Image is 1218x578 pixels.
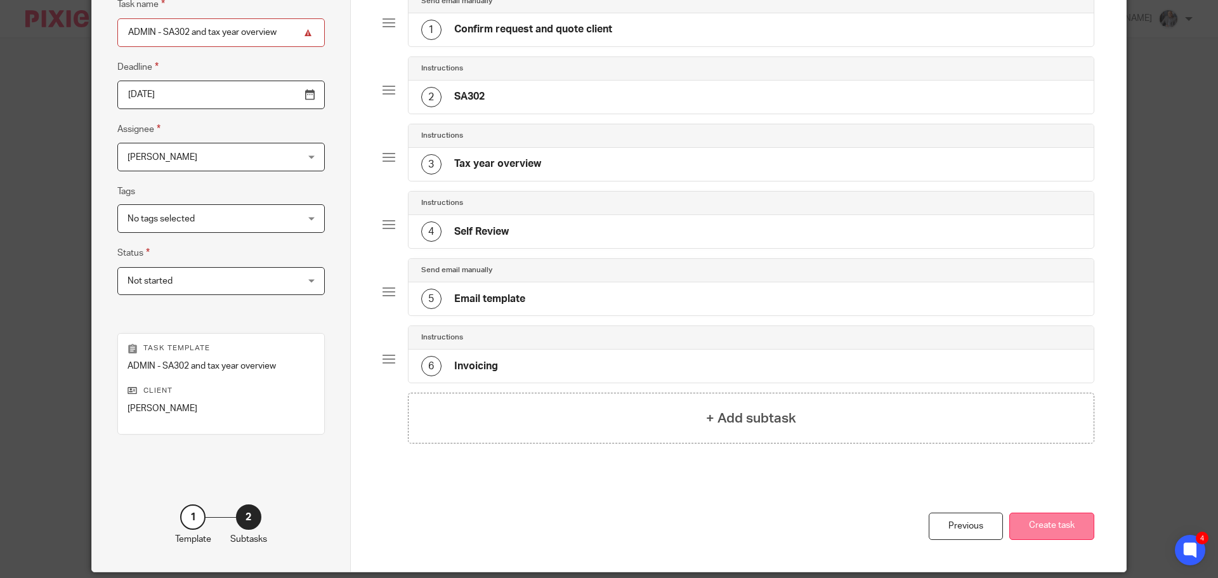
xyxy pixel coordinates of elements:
[128,360,315,372] p: ADMIN - SA302 and tax year overview
[706,409,796,428] h4: + Add subtask
[175,533,211,546] p: Template
[454,225,509,239] h4: Self Review
[421,198,463,208] h4: Instructions
[117,185,135,198] label: Tags
[421,289,442,309] div: 5
[421,131,463,141] h4: Instructions
[236,504,261,530] div: 2
[454,292,525,306] h4: Email template
[117,246,150,260] label: Status
[128,343,315,353] p: Task template
[117,122,160,136] label: Assignee
[128,153,197,162] span: [PERSON_NAME]
[1009,513,1094,540] button: Create task
[454,90,485,103] h4: SA302
[421,20,442,40] div: 1
[128,402,315,415] p: [PERSON_NAME]
[128,214,195,223] span: No tags selected
[117,81,325,109] input: Pick a date
[454,23,612,36] h4: Confirm request and quote client
[421,356,442,376] div: 6
[230,533,267,546] p: Subtasks
[421,265,492,275] h4: Send email manually
[421,332,463,343] h4: Instructions
[421,63,463,74] h4: Instructions
[929,513,1003,540] div: Previous
[117,18,325,47] input: Task name
[421,154,442,174] div: 3
[128,277,173,286] span: Not started
[454,157,541,171] h4: Tax year overview
[1196,532,1208,544] div: 4
[180,504,206,530] div: 1
[454,360,498,373] h4: Invoicing
[117,60,159,74] label: Deadline
[421,87,442,107] div: 2
[421,221,442,242] div: 4
[128,386,315,396] p: Client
